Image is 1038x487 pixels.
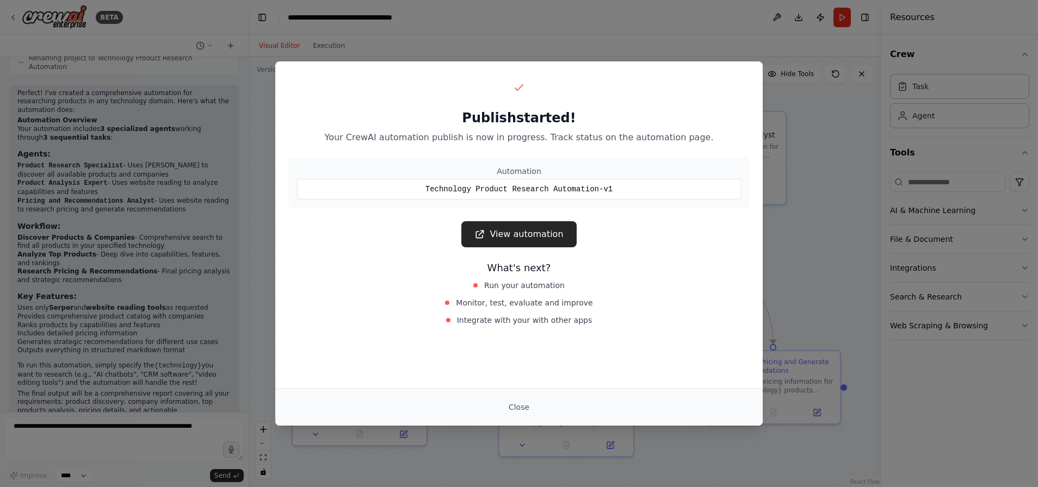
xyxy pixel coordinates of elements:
[456,297,592,308] span: Monitor, test, evaluate and improve
[288,109,750,127] h2: Publish started!
[288,131,750,144] p: Your CrewAI automation publish is now in progress. Track status on the automation page.
[500,397,538,417] button: Close
[461,221,576,247] a: View automation
[457,315,592,326] span: Integrate with your with other apps
[484,280,565,291] span: Run your automation
[297,179,741,199] div: Technology Product Research Automation-v1
[288,260,750,276] h3: What's next?
[297,166,741,177] div: Automation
